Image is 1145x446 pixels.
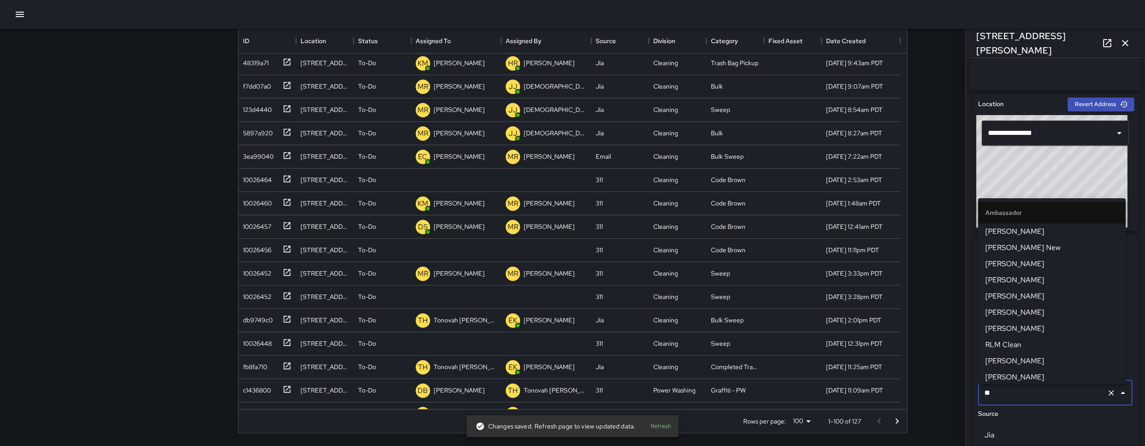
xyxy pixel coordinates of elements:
[358,175,376,184] p: To-Do
[524,152,575,161] p: [PERSON_NAME]
[826,129,882,138] div: 9/20/2025, 8:27am PDT
[434,105,485,114] p: [PERSON_NAME]
[358,199,376,208] p: To-Do
[653,105,678,114] div: Cleaning
[506,28,541,54] div: Assigned By
[418,58,428,69] p: KM
[358,362,376,371] p: To-Do
[358,245,376,254] p: To-Do
[508,409,518,419] p: TH
[711,105,730,114] div: Sweep
[239,148,274,161] div: 3ea99040
[711,28,738,54] div: Category
[596,269,603,278] div: 311
[524,269,575,278] p: [PERSON_NAME]
[418,152,427,162] p: EC
[711,362,759,371] div: Completed Trash Bags
[653,292,678,301] div: Cleaning
[358,105,376,114] p: To-Do
[301,316,349,325] div: 151a Russ Street
[711,386,746,395] div: Graffiti - PW
[508,105,517,116] p: JJ
[301,339,349,348] div: 1175 Folsom Street
[358,58,376,67] p: To-Do
[418,128,428,139] p: MR
[985,242,1118,253] span: [PERSON_NAME] New
[434,316,497,325] p: Tonovah [PERSON_NAME]
[296,28,354,54] div: Location
[790,415,814,428] div: 100
[358,269,376,278] p: To-Do
[239,242,271,254] div: 10026456
[596,339,603,348] div: 311
[591,28,649,54] div: Source
[653,58,678,67] div: Cleaning
[653,316,678,325] div: Cleaning
[596,129,604,138] div: Jia
[888,412,906,430] button: Go to next page
[524,105,587,114] p: [DEMOGRAPHIC_DATA] Jamaica
[416,28,451,54] div: Assigned To
[239,265,271,278] div: 10026452
[301,105,349,114] div: 148a Russ Street
[768,28,803,54] div: Fixed Asset
[434,222,485,231] p: [PERSON_NAME]
[826,339,883,348] div: 9/19/2025, 12:31pm PDT
[358,28,378,54] div: Status
[596,175,603,184] div: 311
[743,417,786,426] p: Rows per page:
[434,152,485,161] p: [PERSON_NAME]
[596,386,603,395] div: 311
[508,81,517,92] p: JJ
[418,198,428,209] p: KM
[301,82,349,91] div: 576 Natoma Street
[418,385,428,396] p: DB
[507,198,518,209] p: MR
[239,125,273,138] div: 5897a920
[596,82,604,91] div: Jia
[301,152,349,161] div: 139 Harriet Street
[239,78,271,91] div: f7dd07a0
[507,222,518,232] p: MR
[434,199,485,208] p: [PERSON_NAME]
[301,292,349,301] div: 1090 Folsom Street
[239,172,272,184] div: 10026464
[301,245,349,254] div: 828 Brannan Street
[301,362,349,371] div: 1 Brush Place
[826,222,883,231] div: 9/20/2025, 12:41am PDT
[826,245,879,254] div: 9/19/2025, 11:11pm PDT
[711,245,745,254] div: Code Brown
[238,28,296,54] div: ID
[239,359,267,371] div: fb8fa710
[985,307,1118,318] span: [PERSON_NAME]
[711,292,730,301] div: Sweep
[711,316,744,325] div: Bulk Sweep
[508,128,517,139] p: JJ
[418,105,428,116] p: MR
[418,81,428,92] p: MR
[596,316,604,325] div: Jia
[985,291,1118,302] span: [PERSON_NAME]
[301,222,349,231] div: 241 10th Street
[508,58,518,69] p: HR
[301,386,349,395] div: 321 11th Street
[508,362,517,373] p: EK
[476,418,635,434] div: Changes saved. Refresh page to view updated data.
[978,202,1126,223] li: Ambassador
[596,152,611,161] div: Email
[826,58,883,67] div: 9/20/2025, 9:43am PDT
[596,105,604,114] div: Jia
[596,222,603,231] div: 311
[239,335,272,348] div: 10026448
[239,219,271,231] div: 10026457
[301,175,349,184] div: 811 Brannan Street
[826,362,882,371] div: 9/19/2025, 11:25am PDT
[826,292,883,301] div: 9/19/2025, 3:28pm PDT
[649,28,706,54] div: Division
[711,269,730,278] div: Sweep
[358,339,376,348] p: To-Do
[239,102,272,114] div: 123d4440
[596,58,604,67] div: Jia
[508,315,517,326] p: EK
[596,292,603,301] div: 311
